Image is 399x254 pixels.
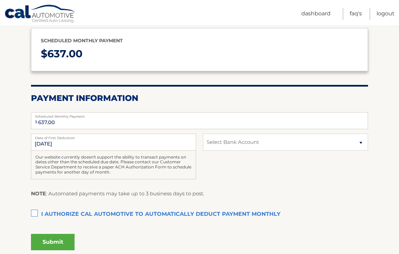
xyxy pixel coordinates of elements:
[350,8,362,20] a: FAQ's
[4,4,76,24] a: Cal Automotive
[31,134,196,151] input: Payment Date
[33,114,39,130] span: $
[41,45,358,63] p: $
[41,36,358,45] p: Scheduled monthly payment
[47,47,82,60] span: 637.00
[31,112,368,118] label: Scheduled Monthly Payment
[31,134,196,139] label: Date of First Deduction
[31,208,368,221] label: I authorize cal automotive to automatically deduct payment monthly
[31,112,368,129] input: Payment Amount
[301,8,331,20] a: Dashboard
[377,8,395,20] a: Logout
[31,190,46,197] strong: NOTE
[31,93,368,103] h2: Payment Information
[31,189,204,198] p: : Automated payments may take up to 3 business days to post.
[31,234,75,250] button: Submit
[31,151,196,179] div: Our website currently doesn't support the ability to transact payments on dates other than the sc...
